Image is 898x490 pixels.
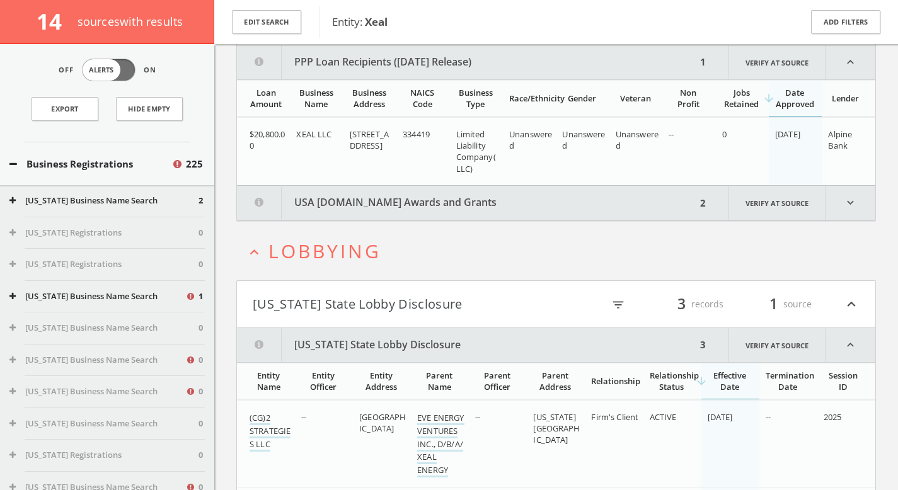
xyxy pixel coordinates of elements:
[417,412,464,477] a: EVE ENERGY VENTURES INC., D/B/A/ XEAL ENERGY
[695,375,708,387] i: arrow_downward
[456,128,496,174] span: Limited Liability Company(LLC)
[811,10,880,35] button: Add Filters
[199,227,203,239] span: 0
[826,45,875,79] i: expand_less
[237,117,875,185] div: grid
[250,87,282,110] div: Loan Amount
[9,227,199,239] button: [US_STATE] Registrations
[246,241,876,261] button: expand_lessLobbying
[246,244,263,261] i: expand_less
[650,411,677,423] span: ACTIVE
[403,87,442,110] div: NAICS Code
[766,411,771,423] span: --
[237,186,696,220] button: USA [DOMAIN_NAME] Awards and Grants
[268,238,381,264] span: Lobbying
[766,370,810,392] div: Termination Date
[365,14,388,29] b: Xeal
[826,328,875,362] i: expand_less
[828,128,852,151] span: Alpine Bank
[562,128,605,151] span: Unanswered
[669,128,674,140] span: --
[237,328,696,362] button: [US_STATE] State Lobby Disclosure
[199,195,203,207] span: 2
[696,45,710,79] div: 1
[199,385,203,398] span: 0
[199,418,203,430] span: 0
[669,87,708,110] div: Non Profit
[728,328,826,362] a: Verify at source
[186,157,203,171] span: 225
[696,328,710,362] div: 3
[232,10,301,35] button: Edit Search
[843,293,860,315] i: expand_less
[9,385,185,398] button: [US_STATE] Business Name Search
[696,186,710,220] div: 2
[9,258,199,271] button: [US_STATE] Registrations
[722,128,727,140] span: 0
[403,128,430,140] span: 334419
[9,157,171,171] button: Business Registrations
[616,93,655,104] div: Veteran
[728,186,826,220] a: Verify at source
[533,411,580,445] span: [US_STATE][GEOGRAPHIC_DATA]
[199,354,203,367] span: 0
[359,411,406,434] span: [GEOGRAPHIC_DATA]
[562,93,601,104] div: Gender
[9,449,199,462] button: [US_STATE] Registrations
[672,293,691,315] span: 3
[116,97,183,121] button: Hide Empty
[250,412,291,452] a: (CG)2 STRATEGIES LLC
[509,128,552,151] span: Unanswered
[736,293,812,315] div: source
[611,298,625,312] i: filter_list
[708,370,752,392] div: Effective Date
[9,354,185,367] button: [US_STATE] Business Name Search
[9,195,199,207] button: [US_STATE] Business Name Search
[533,370,577,392] div: Parent Address
[824,370,863,392] div: Session ID
[332,14,388,29] span: Entity:
[144,65,156,76] span: On
[237,45,696,79] button: PPP Loan Recipients ([DATE] Release)
[650,370,694,392] div: Relationship Status
[828,93,863,104] div: Lender
[250,128,285,151] span: $20,800.00
[250,370,287,392] div: Entity Name
[350,87,389,110] div: Business Address
[648,293,723,315] div: records
[591,411,638,423] span: Firm's Client
[199,322,203,334] span: 0
[359,370,403,392] div: Entity Address
[59,65,74,76] span: Off
[824,411,842,423] span: 2025
[728,45,826,79] a: Verify at source
[37,6,72,36] span: 14
[616,128,659,151] span: Unanswered
[591,375,635,387] div: Relationship
[475,370,519,392] div: Parent Officer
[199,258,203,271] span: 0
[199,449,203,462] span: 0
[301,411,306,423] span: --
[722,87,761,110] div: Jobs Retained
[775,128,800,140] span: [DATE]
[253,293,556,315] button: [US_STATE] State Lobby Disclosure
[764,293,783,315] span: 1
[417,370,461,392] div: Parent Name
[826,186,875,220] i: expand_more
[9,322,199,334] button: [US_STATE] Business Name Search
[350,128,389,151] span: [STREET_ADDRESS]
[199,290,203,303] span: 1
[509,93,548,104] div: Race/Ethnicity
[296,128,331,140] span: XEAL LLC
[475,411,480,423] span: --
[301,370,345,392] div: Entity Officer
[708,411,733,423] span: [DATE]
[9,418,199,430] button: [US_STATE] Business Name Search
[296,87,335,110] div: Business Name
[32,97,98,121] a: Export
[78,14,183,29] span: source s with results
[775,87,814,110] div: Date Approved
[456,87,495,110] div: Business Type
[9,290,185,303] button: [US_STATE] Business Name Search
